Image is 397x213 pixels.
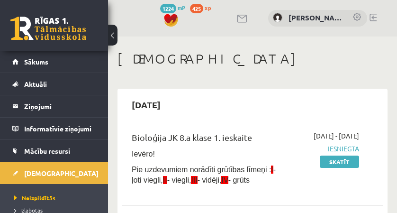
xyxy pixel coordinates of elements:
span: Aktuāli [24,80,47,88]
div: Bioloģija JK 8.a klase 1. ieskaite [132,131,279,148]
a: Aktuāli [12,73,96,95]
a: Sākums [12,51,96,73]
a: [DEMOGRAPHIC_DATA] [12,162,96,184]
span: Ievēro! [132,150,155,158]
span: Sākums [24,57,48,66]
a: 425 xp [190,4,216,11]
span: Iesniegta [293,144,359,154]
span: mP [178,4,185,11]
a: Neizpildītās [14,194,99,202]
img: Nikola Studente [273,13,282,22]
a: Mācību resursi [12,140,96,162]
a: Skatīt [320,156,359,168]
span: I [271,166,273,174]
span: II [163,176,167,184]
span: xp [205,4,211,11]
span: [DEMOGRAPHIC_DATA] [24,169,99,177]
span: Neizpildītās [14,194,55,202]
h1: [DEMOGRAPHIC_DATA] [117,51,388,67]
span: [DATE] - [DATE] [314,131,359,141]
span: 425 [190,4,203,13]
a: Rīgas 1. Tālmācības vidusskola [10,17,86,40]
legend: Ziņojumi [24,95,96,117]
span: Mācību resursi [24,147,70,155]
legend: Informatīvie ziņojumi [24,118,96,139]
a: Informatīvie ziņojumi [12,118,96,139]
span: Pie uzdevumiem norādīti grūtības līmeņi : - ļoti viegli, - viegli, - vidēji, - grūts [132,166,276,184]
a: 1224 mP [160,4,185,11]
a: Ziņojumi [12,95,96,117]
h2: [DATE] [122,93,170,116]
span: 1224 [160,4,176,13]
a: [PERSON_NAME] [289,12,343,23]
span: IV [221,176,228,184]
span: III [191,176,197,184]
